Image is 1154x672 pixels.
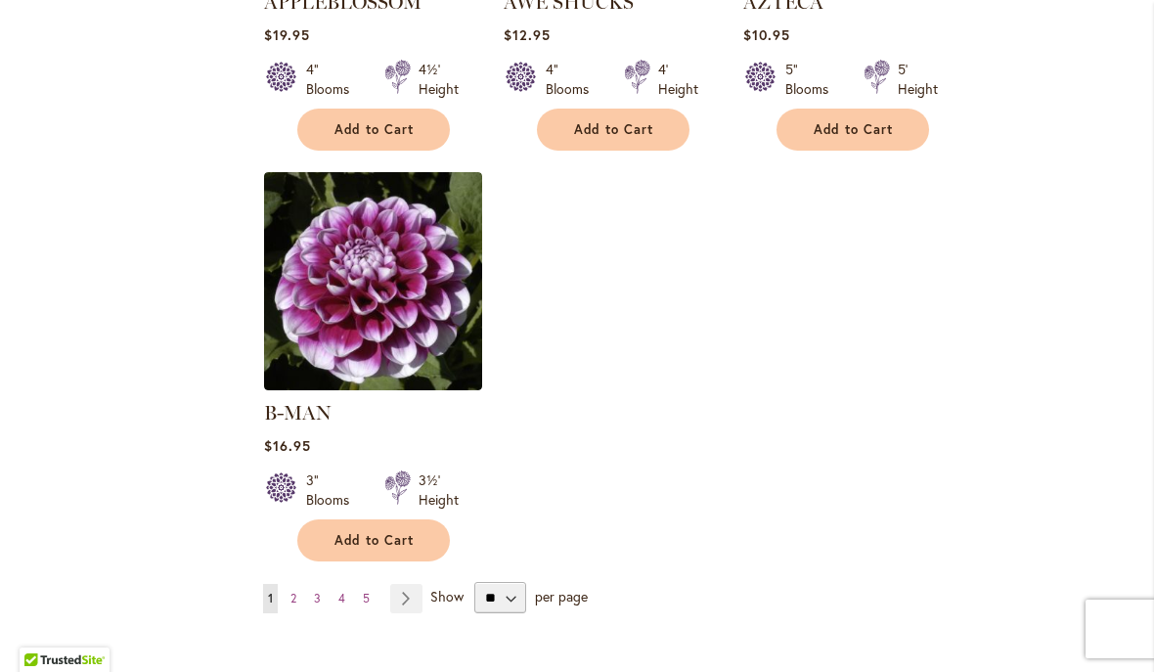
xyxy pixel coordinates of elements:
a: B-MAN [264,401,332,425]
iframe: Launch Accessibility Center [15,603,69,657]
div: 5" Blooms [785,60,840,99]
div: 4" Blooms [546,60,600,99]
a: 3 [309,584,326,613]
span: 5 [363,591,370,605]
button: Add to Cart [297,109,450,151]
button: Add to Cart [297,519,450,561]
div: 5' Height [898,60,938,99]
span: per page [535,587,588,605]
span: $19.95 [264,25,310,44]
span: 3 [314,591,321,605]
a: 4 [333,584,350,613]
span: Add to Cart [814,121,894,138]
span: 1 [268,591,273,605]
button: Add to Cart [537,109,689,151]
div: 3" Blooms [306,470,361,510]
img: B-MAN [264,172,482,390]
span: $10.95 [743,25,790,44]
div: 4' Height [658,60,698,99]
span: $12.95 [504,25,551,44]
span: 4 [338,591,345,605]
span: 2 [290,591,296,605]
span: $16.95 [264,436,311,455]
a: 5 [358,584,375,613]
span: Add to Cart [334,121,415,138]
div: 4½' Height [419,60,459,99]
button: Add to Cart [777,109,929,151]
div: 3½' Height [419,470,459,510]
span: Add to Cart [334,532,415,549]
span: Show [430,587,464,605]
a: B-MAN [264,376,482,394]
a: 2 [286,584,301,613]
div: 4" Blooms [306,60,361,99]
span: Add to Cart [574,121,654,138]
